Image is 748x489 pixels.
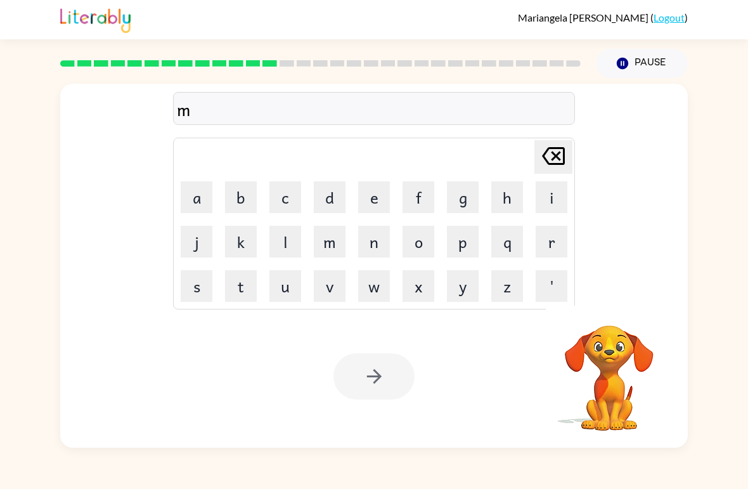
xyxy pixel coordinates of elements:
button: j [181,226,212,258]
button: t [225,270,257,302]
div: m [177,96,571,122]
button: i [536,181,567,213]
button: r [536,226,567,258]
button: o [403,226,434,258]
button: n [358,226,390,258]
video: Your browser must support playing .mp4 files to use Literably. Please try using another browser. [546,306,673,433]
button: l [269,226,301,258]
button: f [403,181,434,213]
button: x [403,270,434,302]
button: z [491,270,523,302]
button: ' [536,270,567,302]
button: b [225,181,257,213]
span: Mariangela [PERSON_NAME] [518,11,650,23]
button: y [447,270,479,302]
button: c [269,181,301,213]
div: ( ) [518,11,688,23]
button: m [314,226,345,258]
button: Pause [596,49,688,78]
button: g [447,181,479,213]
button: e [358,181,390,213]
button: d [314,181,345,213]
button: h [491,181,523,213]
button: w [358,270,390,302]
button: p [447,226,479,258]
a: Logout [654,11,685,23]
button: k [225,226,257,258]
img: Literably [60,5,131,33]
button: s [181,270,212,302]
button: a [181,181,212,213]
button: v [314,270,345,302]
button: q [491,226,523,258]
button: u [269,270,301,302]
